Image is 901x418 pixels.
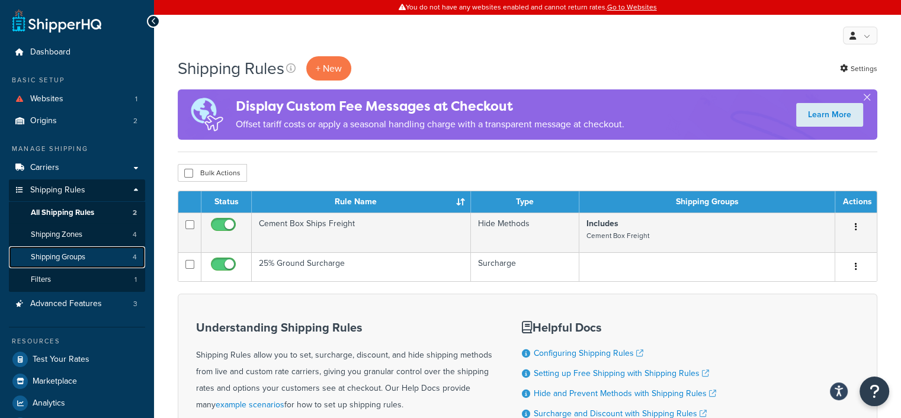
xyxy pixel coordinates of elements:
span: Advanced Features [30,299,102,309]
a: Learn More [796,103,863,127]
a: Shipping Rules [9,179,145,201]
span: Origins [30,116,57,126]
a: Origins 2 [9,110,145,132]
div: Shipping Rules allow you to set, surcharge, discount, and hide shipping methods from live and cus... [196,321,492,413]
li: Origins [9,110,145,132]
span: Marketplace [33,377,77,387]
span: 4 [133,230,137,240]
li: Filters [9,269,145,291]
a: Configuring Shipping Rules [534,347,643,359]
td: 25% Ground Surcharge [252,252,471,281]
th: Rule Name : activate to sort column ascending [252,191,471,213]
button: Open Resource Center [860,377,889,406]
a: All Shipping Rules 2 [9,202,145,224]
h1: Shipping Rules [178,57,284,80]
span: 1 [135,94,137,104]
div: Manage Shipping [9,144,145,154]
small: Cement Box Freight [586,230,649,241]
th: Actions [835,191,877,213]
a: ShipperHQ Home [12,9,101,33]
td: Cement Box Ships Freight [252,213,471,252]
th: Status [201,191,252,213]
li: Websites [9,88,145,110]
button: Bulk Actions [178,164,247,182]
li: Shipping Groups [9,246,145,268]
a: Marketplace [9,371,145,392]
div: Resources [9,336,145,346]
div: Basic Setup [9,75,145,85]
span: Dashboard [30,47,70,57]
a: Shipping Zones 4 [9,224,145,246]
a: Setting up Free Shipping with Shipping Rules [534,367,709,380]
a: Advanced Features 3 [9,293,145,315]
td: Surcharge [471,252,579,281]
a: Shipping Groups 4 [9,246,145,268]
li: Shipping Rules [9,179,145,292]
a: Hide and Prevent Methods with Shipping Rules [534,387,716,400]
a: Filters 1 [9,269,145,291]
h3: Understanding Shipping Rules [196,321,492,334]
li: Shipping Zones [9,224,145,246]
span: Shipping Rules [30,185,85,195]
span: Test Your Rates [33,355,89,365]
a: Settings [840,60,877,77]
a: Test Your Rates [9,349,145,370]
td: Hide Methods [471,213,579,252]
a: Carriers [9,157,145,179]
span: Filters [31,275,51,285]
span: 1 [134,275,137,285]
strong: Includes [586,217,618,230]
span: Shipping Zones [31,230,82,240]
th: Type [471,191,579,213]
a: Go to Websites [607,2,657,12]
a: example scenarios [216,398,284,411]
p: + New [306,56,351,81]
span: Carriers [30,163,59,173]
span: 2 [133,116,137,126]
a: Websites 1 [9,88,145,110]
a: Analytics [9,393,145,414]
th: Shipping Groups [579,191,835,213]
span: 2 [133,208,137,218]
a: Dashboard [9,41,145,63]
li: Advanced Features [9,293,145,315]
h4: Display Custom Fee Messages at Checkout [236,97,624,116]
span: Analytics [33,398,65,409]
p: Offset tariff costs or apply a seasonal handling charge with a transparent message at checkout. [236,116,624,133]
span: Shipping Groups [31,252,85,262]
span: 4 [133,252,137,262]
h3: Helpful Docs [522,321,716,334]
img: duties-banner-06bc72dcb5fe05cb3f9472aba00be2ae8eb53ab6f0d8bb03d382ba314ac3c341.png [178,89,236,140]
li: All Shipping Rules [9,202,145,224]
span: 3 [133,299,137,309]
span: All Shipping Rules [31,208,94,218]
span: Websites [30,94,63,104]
